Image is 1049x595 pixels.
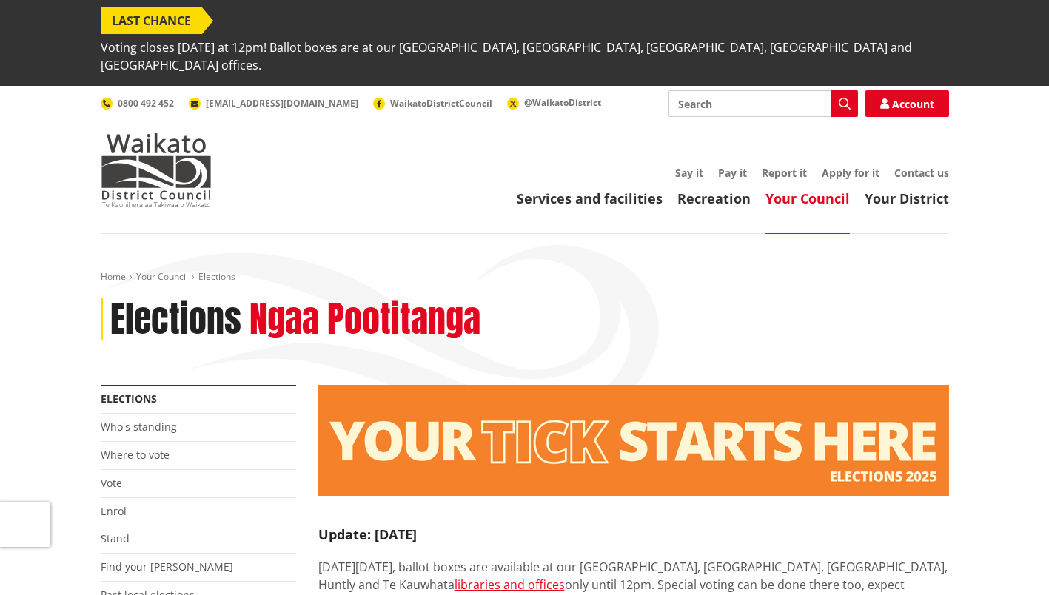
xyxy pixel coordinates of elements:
a: Who's standing [101,420,177,434]
span: WaikatoDistrictCouncil [390,97,492,110]
a: Recreation [677,189,751,207]
span: 0800 492 452 [118,97,174,110]
a: Home [101,270,126,283]
span: [EMAIL_ADDRESS][DOMAIN_NAME] [206,97,358,110]
a: Account [865,90,949,117]
strong: Update: [DATE] [318,525,417,543]
a: Apply for it [822,166,879,180]
a: Report it [762,166,807,180]
img: Elections - Website banner [318,385,949,496]
span: Elections [198,270,235,283]
a: Say it [675,166,703,180]
a: @WaikatoDistrict [507,96,601,109]
input: Search input [668,90,858,117]
a: Services and facilities [517,189,663,207]
a: Your Council [765,189,850,207]
a: Stand [101,531,130,545]
nav: breadcrumb [101,271,949,283]
h1: Elections [110,298,241,341]
span: @WaikatoDistrict [524,96,601,109]
a: WaikatoDistrictCouncil [373,97,492,110]
a: Elections [101,391,157,406]
a: Your Council [136,270,188,283]
a: Pay it [718,166,747,180]
a: libraries and offices [455,576,565,593]
h2: Ngaa Pootitanga [249,298,480,341]
span: Voting closes [DATE] at 12pm! Ballot boxes are at our [GEOGRAPHIC_DATA], [GEOGRAPHIC_DATA], [GEOG... [101,34,949,78]
img: Waikato District Council - Te Kaunihera aa Takiwaa o Waikato [101,133,212,207]
span: LAST CHANCE [101,7,202,34]
a: Contact us [894,166,949,180]
a: 0800 492 452 [101,97,174,110]
a: Your District [865,189,949,207]
a: Find your [PERSON_NAME] [101,559,233,574]
a: [EMAIL_ADDRESS][DOMAIN_NAME] [189,97,358,110]
a: Vote [101,476,122,490]
a: Enrol [101,504,127,518]
a: Where to vote [101,448,170,462]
